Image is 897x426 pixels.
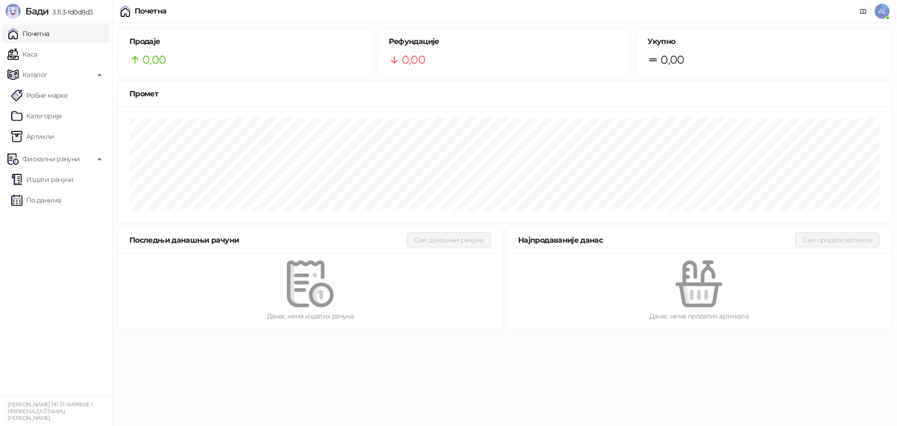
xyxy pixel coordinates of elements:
[11,127,54,146] a: ArtikliАртикли
[22,150,79,168] span: Фискални рачуни
[142,51,166,69] span: 0,00
[11,191,61,209] a: По данима
[129,36,362,47] h5: Продаје
[402,51,425,69] span: 0,00
[518,234,795,246] div: Најпродаваније данас
[795,232,880,247] button: Сви продати артикли
[22,65,48,84] span: Каталог
[129,234,407,246] div: Последњи данашњи рачуни
[7,401,93,421] small: [PERSON_NAME] PR ŠTAMPANJE I PRIPREMA ZA ŠTAMPU [PERSON_NAME]
[11,107,62,125] a: Категорије
[11,170,74,189] a: Издати рачуни
[6,4,21,19] img: Logo
[129,88,880,100] div: Промет
[856,4,871,19] a: Документација
[11,86,68,105] a: Робне марке
[389,36,621,47] h5: Рефундације
[49,8,93,16] span: 3.11.3-fd0d8d3
[7,45,37,64] a: Каса
[135,7,167,15] div: Почетна
[661,51,684,69] span: 0,00
[7,24,50,43] a: Почетна
[25,6,49,17] span: Бади
[875,4,890,19] span: AL
[522,311,876,321] div: Данас нема продатих артикала
[407,232,491,247] button: Сви данашњи рачуни
[648,36,880,47] h5: Укупно
[133,311,487,321] div: Данас нема издатих рачуна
